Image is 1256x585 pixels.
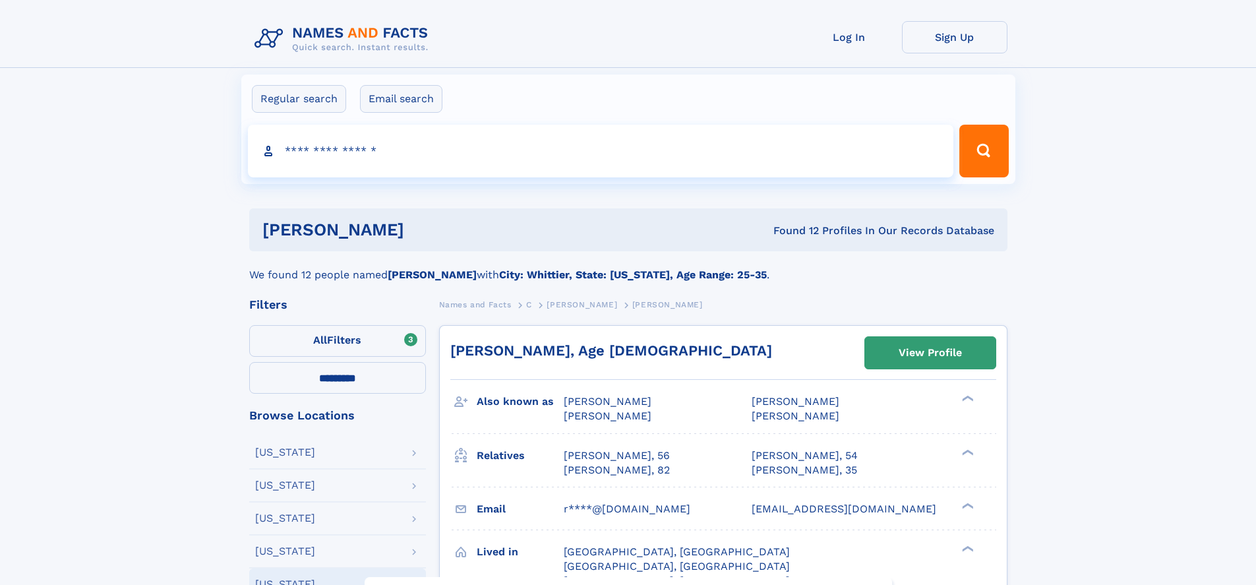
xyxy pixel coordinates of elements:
[249,325,426,357] label: Filters
[899,338,962,368] div: View Profile
[388,268,477,281] b: [PERSON_NAME]
[360,85,442,113] label: Email search
[499,268,767,281] b: City: Whittier, State: [US_STATE], Age Range: 25-35
[959,394,974,403] div: ❯
[752,463,857,477] a: [PERSON_NAME], 35
[249,299,426,311] div: Filters
[255,447,315,458] div: [US_STATE]
[477,541,564,563] h3: Lived in
[477,498,564,520] h3: Email
[477,390,564,413] h3: Also known as
[564,410,651,422] span: [PERSON_NAME]
[959,448,974,456] div: ❯
[249,410,426,421] div: Browse Locations
[564,545,790,558] span: [GEOGRAPHIC_DATA], [GEOGRAPHIC_DATA]
[252,85,346,113] label: Regular search
[526,300,532,309] span: C
[589,224,994,238] div: Found 12 Profiles In Our Records Database
[439,296,512,313] a: Names and Facts
[564,395,651,408] span: [PERSON_NAME]
[255,480,315,491] div: [US_STATE]
[959,501,974,510] div: ❯
[248,125,954,177] input: search input
[262,222,589,238] h1: [PERSON_NAME]
[564,448,670,463] a: [PERSON_NAME], 56
[249,251,1007,283] div: We found 12 people named with .
[959,544,974,553] div: ❯
[547,300,617,309] span: [PERSON_NAME]
[255,513,315,524] div: [US_STATE]
[547,296,617,313] a: [PERSON_NAME]
[632,300,703,309] span: [PERSON_NAME]
[902,21,1007,53] a: Sign Up
[249,21,439,57] img: Logo Names and Facts
[752,410,839,422] span: [PERSON_NAME]
[477,445,564,467] h3: Relatives
[450,342,772,359] a: [PERSON_NAME], Age [DEMOGRAPHIC_DATA]
[865,337,996,369] a: View Profile
[752,395,839,408] span: [PERSON_NAME]
[526,296,532,313] a: C
[796,21,902,53] a: Log In
[959,125,1008,177] button: Search Button
[313,334,327,346] span: All
[752,448,858,463] a: [PERSON_NAME], 54
[752,503,936,515] span: [EMAIL_ADDRESS][DOMAIN_NAME]
[564,463,670,477] a: [PERSON_NAME], 82
[255,546,315,557] div: [US_STATE]
[564,560,790,572] span: [GEOGRAPHIC_DATA], [GEOGRAPHIC_DATA]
